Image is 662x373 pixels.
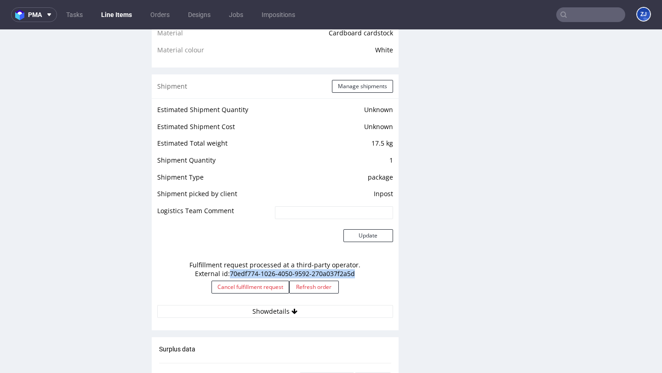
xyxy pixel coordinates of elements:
a: Designs [183,7,216,22]
td: Unknown [273,92,393,109]
a: Orders [145,7,175,22]
button: Update [343,200,393,213]
td: Logistics Team Comment [157,176,273,197]
td: Estimated Shipment Cost [157,92,273,109]
td: Shipment Type [157,142,273,159]
td: Estimated Shipment Quantity [157,75,273,92]
div: Shipment [152,45,399,69]
td: Unknown [273,75,393,92]
div: Fulfillment request processed at a third-party operator. External id: 70edf774-1026-4050-9592-270... [157,226,393,276]
td: Shipment Quantity [157,125,273,142]
button: Refresh order [289,251,339,264]
img: logo [15,10,28,20]
button: Cancel fulfillment request [211,251,289,264]
a: Impositions [256,7,301,22]
button: Showdetails [157,276,393,288]
span: pma [28,11,42,18]
figcaption: ZJ [637,8,650,21]
a: Line Items [96,7,137,22]
a: Jobs [223,7,249,22]
td: Inpost [273,159,393,176]
span: Surplus data [159,316,195,323]
td: 1 [273,125,393,142]
a: Tasks [61,7,88,22]
td: Estimated Total weight [157,108,273,125]
span: Material colour [157,16,204,25]
td: Shipment picked by client [157,159,273,176]
td: 17.5 kg [273,108,393,125]
td: package [273,142,393,159]
span: White [375,16,393,25]
button: Manage shipments [332,51,393,63]
button: pma [11,7,57,22]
